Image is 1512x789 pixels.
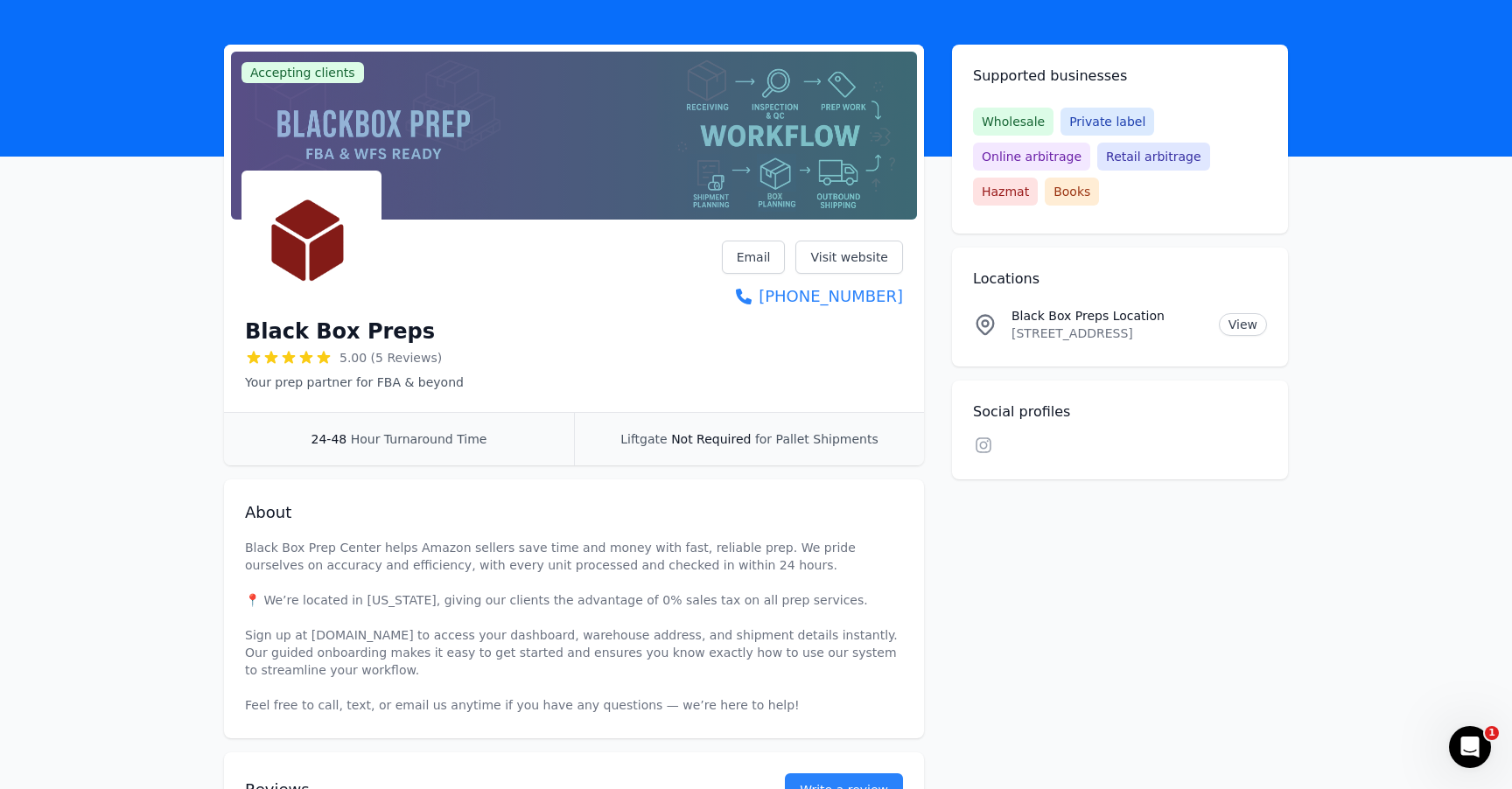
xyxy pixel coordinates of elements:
[755,432,878,446] span: for Pallet Shipments
[1045,178,1099,206] span: Books
[973,143,1090,171] span: Online arbitrage
[722,284,903,309] a: [PHONE_NUMBER]
[241,62,364,83] span: Accepting clients
[1449,726,1491,768] iframe: Intercom live chat
[351,432,487,446] span: Hour Turnaround Time
[795,241,903,274] a: Visit website
[671,432,751,446] span: Not Required
[1219,313,1267,336] a: View
[245,174,378,307] img: Black Box Preps
[973,108,1053,136] span: Wholesale
[1097,143,1209,171] span: Retail arbitrage
[245,539,903,714] p: Black Box Prep Center helps Amazon sellers save time and money with fast, reliable prep. We pride...
[339,349,442,367] span: 5.00 (5 Reviews)
[311,432,347,446] span: 24-48
[973,269,1267,290] h2: Locations
[245,318,435,346] h1: Black Box Preps
[1485,726,1499,740] span: 1
[973,66,1267,87] h2: Supported businesses
[620,432,667,446] span: Liftgate
[1011,325,1205,342] p: [STREET_ADDRESS]
[1011,307,1205,325] p: Black Box Preps Location
[245,500,903,525] h2: About
[722,241,786,274] a: Email
[973,401,1267,422] h2: Social profiles
[245,374,464,391] p: Your prep partner for FBA & beyond
[1060,108,1154,136] span: Private label
[973,178,1038,206] span: Hazmat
